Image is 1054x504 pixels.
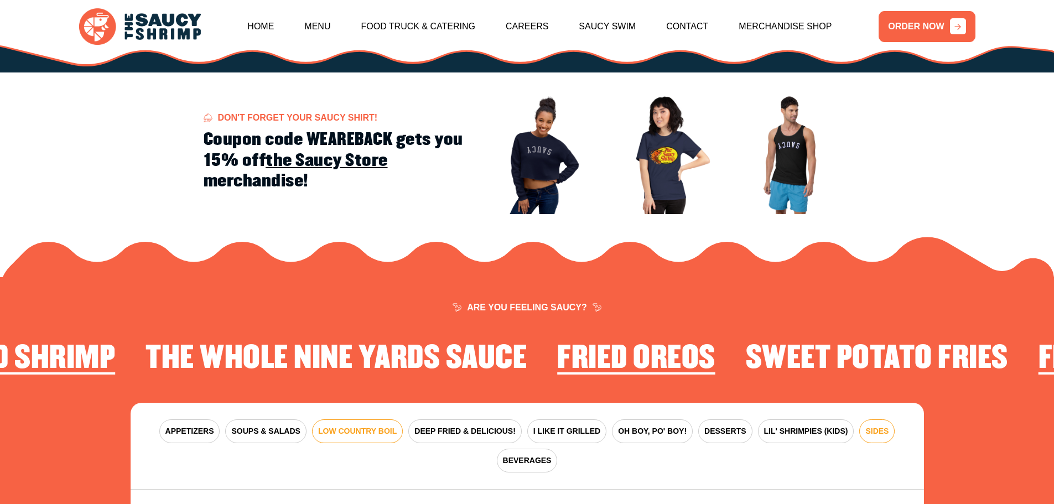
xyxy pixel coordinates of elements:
[146,341,527,376] h2: The Whole Nine Yards Sauce
[612,419,693,443] button: OH BOY, PO' BOY!
[731,95,850,214] img: Image 3
[318,425,397,437] span: LOW COUNTRY BOIL
[408,419,522,443] button: DEEP FRIED & DELICIOUS!
[764,425,848,437] span: LIL' SHRIMPIES (KIDS)
[204,113,378,122] span: Don't forget your Saucy Shirt!
[266,150,388,171] a: the Saucy Store
[704,425,746,437] span: DESSERTS
[159,419,220,443] button: APPETIZERS
[503,455,552,466] span: BEVERAGES
[879,11,975,42] a: ORDER NOW
[304,3,330,50] a: Menu
[666,3,708,50] a: Contact
[479,95,598,214] img: Image 1
[557,341,715,376] h2: Fried Oreos
[79,8,201,45] img: logo
[859,419,895,443] button: SIDES
[579,3,636,50] a: Saucy Swim
[698,419,752,443] button: DESSERTS
[497,449,558,472] button: BEVERAGES
[533,425,600,437] span: I LIKE IT GRILLED
[231,425,300,437] span: SOUPS & SALADS
[204,129,466,191] h2: Coupon code WEAREBACK gets you 15% off merchandise!
[453,303,601,312] span: ARE YOU FEELING SAUCY?
[865,425,889,437] span: SIDES
[557,341,715,380] li: 3 of 4
[247,3,274,50] a: Home
[146,341,527,380] li: 2 of 4
[165,425,214,437] span: APPETIZERS
[414,425,516,437] span: DEEP FRIED & DELICIOUS!
[739,3,832,50] a: Merchandise Shop
[361,3,475,50] a: Food Truck & Catering
[618,425,687,437] span: OH BOY, PO' BOY!
[758,419,854,443] button: LIL' SHRIMPIES (KIDS)
[605,95,724,214] img: Image 2
[746,341,1008,380] li: 4 of 4
[746,341,1008,376] h2: Sweet Potato Fries
[312,419,403,443] button: LOW COUNTRY BOIL
[506,3,548,50] a: Careers
[527,419,606,443] button: I LIKE IT GRILLED
[225,419,306,443] button: SOUPS & SALADS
